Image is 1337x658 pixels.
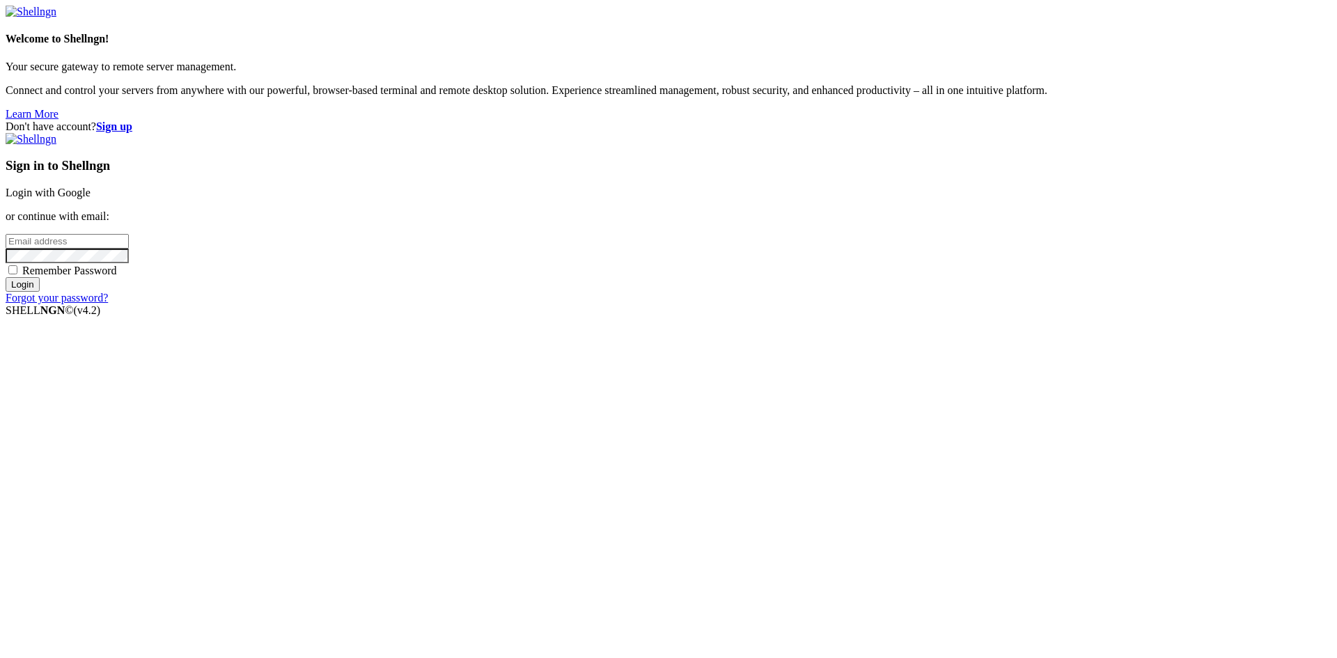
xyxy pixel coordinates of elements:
input: Remember Password [8,265,17,274]
span: Remember Password [22,265,117,276]
input: Login [6,277,40,292]
img: Shellngn [6,6,56,18]
p: Your secure gateway to remote server management. [6,61,1331,73]
input: Email address [6,234,129,249]
a: Forgot your password? [6,292,108,304]
a: Sign up [96,120,132,132]
a: Login with Google [6,187,91,198]
b: NGN [40,304,65,316]
a: Learn More [6,108,58,120]
h3: Sign in to Shellngn [6,158,1331,173]
span: SHELL © [6,304,100,316]
p: or continue with email: [6,210,1331,223]
div: Don't have account? [6,120,1331,133]
span: 4.2.0 [74,304,101,316]
h4: Welcome to Shellngn! [6,33,1331,45]
p: Connect and control your servers from anywhere with our powerful, browser-based terminal and remo... [6,84,1331,97]
img: Shellngn [6,133,56,146]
